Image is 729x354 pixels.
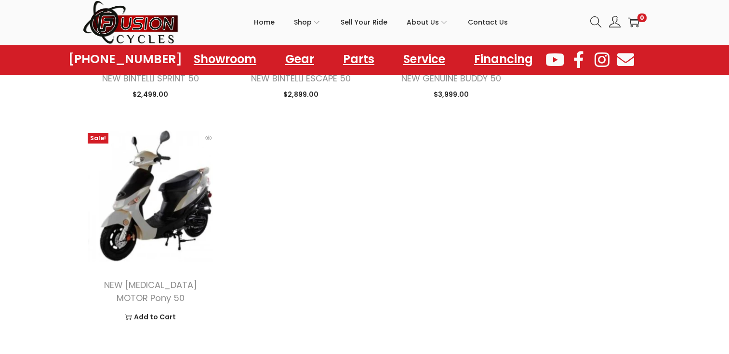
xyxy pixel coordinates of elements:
a: NEW GENUINE BUDDY 50 [401,72,501,84]
a: NEW [MEDICAL_DATA] MOTOR Pony 50 [104,279,197,304]
a: 0 [628,16,639,28]
a: Gear [276,48,324,70]
span: $ [434,90,438,99]
span: Shop [294,10,312,34]
span: 2,499.00 [133,90,168,99]
span: About Us [407,10,439,34]
nav: Menu [184,48,543,70]
span: Sell Your Ride [341,10,387,34]
a: Showroom [184,48,266,70]
span: 2,899.00 [283,90,318,99]
span: Contact Us [468,10,508,34]
span: Home [254,10,275,34]
a: Sell Your Ride [341,0,387,44]
span: Quick View [199,128,218,147]
nav: Primary navigation [179,0,583,44]
span: 3,999.00 [434,90,469,99]
a: Financing [464,48,543,70]
span: $ [283,90,288,99]
a: Shop [294,0,321,44]
a: NEW BINTELLI SPRINT 50 [102,72,199,84]
a: Parts [333,48,384,70]
a: NEW BINTELLI ESCAPE 50 [251,72,351,84]
a: Add to Cart [90,310,212,324]
a: [PHONE_NUMBER] [68,52,182,66]
a: Contact Us [468,0,508,44]
span: $ [133,90,137,99]
a: Service [394,48,455,70]
a: Home [254,0,275,44]
a: About Us [407,0,449,44]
